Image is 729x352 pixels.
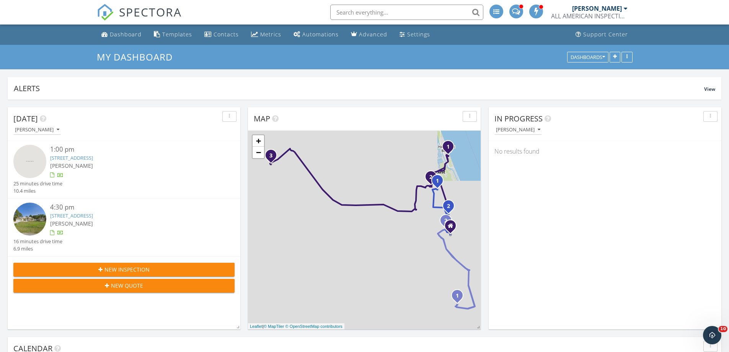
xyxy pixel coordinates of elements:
a: Advanced [348,28,390,42]
div: Support Center [583,31,628,38]
div: 4:30 pm [50,203,216,212]
a: Contacts [201,28,242,42]
a: Metrics [248,28,284,42]
a: Settings [396,28,433,42]
div: 25 minutes drive time [13,180,62,187]
i: 3 [269,153,272,159]
div: Automations [302,31,339,38]
div: 10 Slipper Orchid Trail E, Palm Coast, FL 32164 [446,220,450,225]
div: Templates [162,31,192,38]
div: 1:00 pm [50,145,216,154]
div: 12 Smoke Tree Place, Palm Coast Fl 32164 [450,226,455,230]
img: The Best Home Inspection Software - Spectora [97,4,114,21]
div: 110 Pheasant Rd, Satsuma, FL 32189 [271,155,276,160]
div: 45 Ulmaceal Path, Palm Coast, FL 32164 [448,206,453,210]
span: 10 [719,326,727,332]
span: New Quote [111,282,143,290]
input: Search everything... [330,5,483,20]
span: In Progress [494,113,543,124]
a: [STREET_ADDRESS] [50,212,93,219]
div: 16 minutes drive time [13,238,62,245]
i: 2 [429,175,432,180]
img: streetview [13,203,46,236]
div: | [248,323,344,330]
div: Dashboards [571,54,605,60]
a: Leaflet [250,324,263,329]
button: [PERSON_NAME] [13,125,61,135]
a: 4:30 pm [STREET_ADDRESS] [PERSON_NAME] 16 minutes drive time 6.9 miles [13,203,235,252]
button: New Quote [13,279,235,293]
span: SPECTORA [119,4,182,20]
div: Metrics [260,31,281,38]
a: SPECTORA [97,10,182,26]
div: ALL AMERICAN INSPECTION SERVICES [551,12,628,20]
a: © MapTiler [264,324,284,329]
div: 15 Highwood Ridge Trail, Ormond Beach, FL 32174 [457,295,462,300]
div: 10.4 miles [13,187,62,195]
a: Zoom in [253,135,264,147]
div: [PERSON_NAME] [496,127,540,133]
div: 6.9 miles [13,245,62,252]
div: [PERSON_NAME] [15,127,59,133]
a: Automations (Advanced) [290,28,342,42]
div: Alerts [14,83,704,93]
span: View [704,86,715,92]
span: [PERSON_NAME] [50,220,93,227]
a: © OpenStreetMap contributors [285,324,342,329]
div: 16 Whittlesey Ln, Palm Coast, FL 32164 [431,177,435,181]
a: Templates [151,28,195,42]
a: Zoom out [253,147,264,158]
a: Dashboard [98,28,145,42]
iframe: Intercom live chat [703,326,721,344]
a: 1:00 pm [STREET_ADDRESS] [PERSON_NAME] 25 minutes drive time 10.4 miles [13,145,235,195]
span: New Inspection [104,265,150,273]
div: Advanced [359,31,387,38]
span: Map [254,113,270,124]
button: New Inspection [13,263,235,277]
span: [DATE] [13,113,38,124]
i: 2 [444,218,447,224]
button: [PERSON_NAME] [494,125,542,135]
div: Settings [407,31,430,38]
div: [PERSON_NAME] [572,5,622,12]
a: My Dashboard [97,51,179,63]
a: Support Center [572,28,631,42]
span: [PERSON_NAME] [50,162,93,169]
div: 118 Park Pl Cir, Palm Coast, FL 32164 [437,180,442,185]
div: No results found [489,141,721,162]
i: 1 [447,144,450,150]
i: 1 [456,293,459,299]
i: 1 [436,178,439,184]
i: 2 [447,204,450,209]
div: Dashboard [110,31,142,38]
div: 9 Cypresswood Dr, Palm Coast, FL 32137 [448,146,453,151]
div: Contacts [214,31,239,38]
img: streetview [13,145,46,178]
button: Dashboards [567,52,608,62]
a: [STREET_ADDRESS] [50,154,93,161]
